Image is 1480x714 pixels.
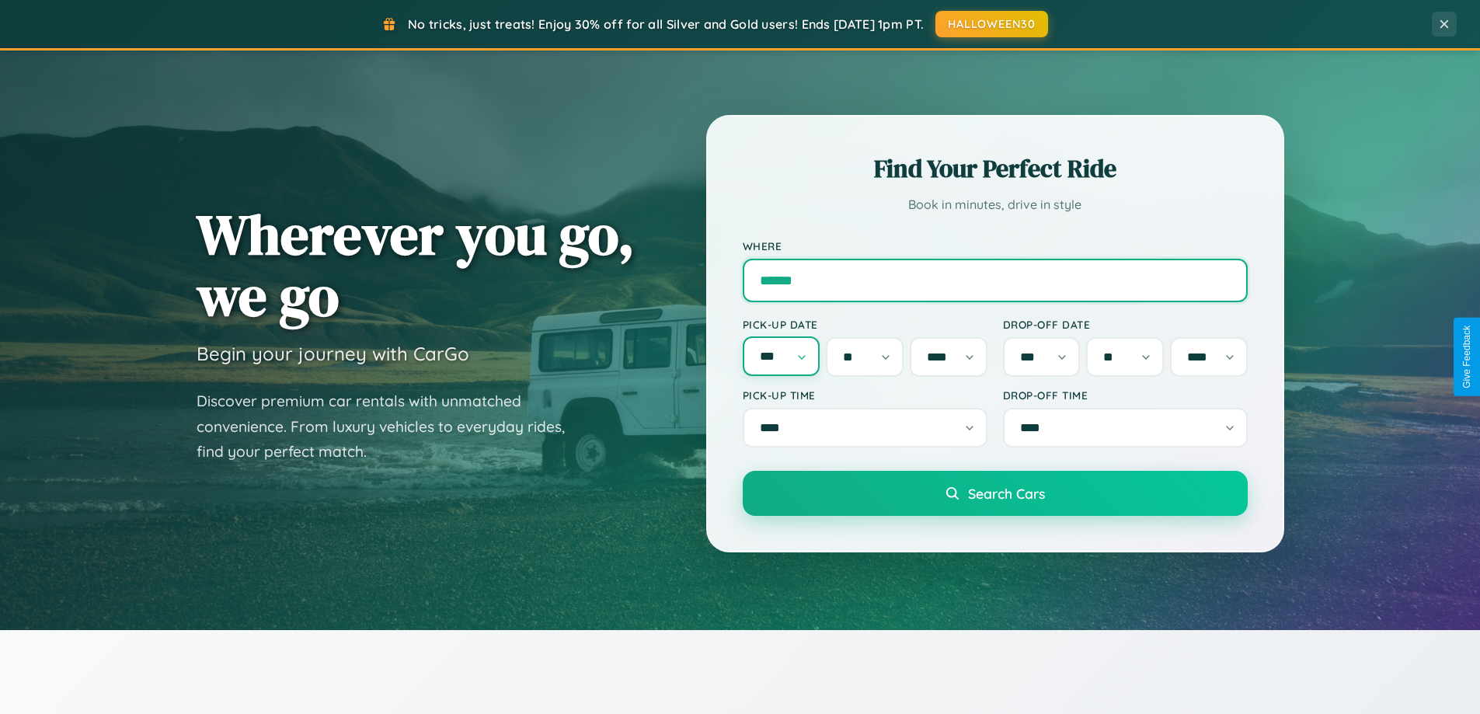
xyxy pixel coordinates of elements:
[1003,318,1248,331] label: Drop-off Date
[968,485,1045,502] span: Search Cars
[743,152,1248,186] h2: Find Your Perfect Ride
[935,11,1048,37] button: HALLOWEEN30
[743,318,987,331] label: Pick-up Date
[743,388,987,402] label: Pick-up Time
[197,204,635,326] h1: Wherever you go, we go
[197,388,585,465] p: Discover premium car rentals with unmatched convenience. From luxury vehicles to everyday rides, ...
[743,239,1248,253] label: Where
[408,16,924,32] span: No tricks, just treats! Enjoy 30% off for all Silver and Gold users! Ends [DATE] 1pm PT.
[743,471,1248,516] button: Search Cars
[1461,326,1472,388] div: Give Feedback
[743,193,1248,216] p: Book in minutes, drive in style
[1003,388,1248,402] label: Drop-off Time
[197,342,469,365] h3: Begin your journey with CarGo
